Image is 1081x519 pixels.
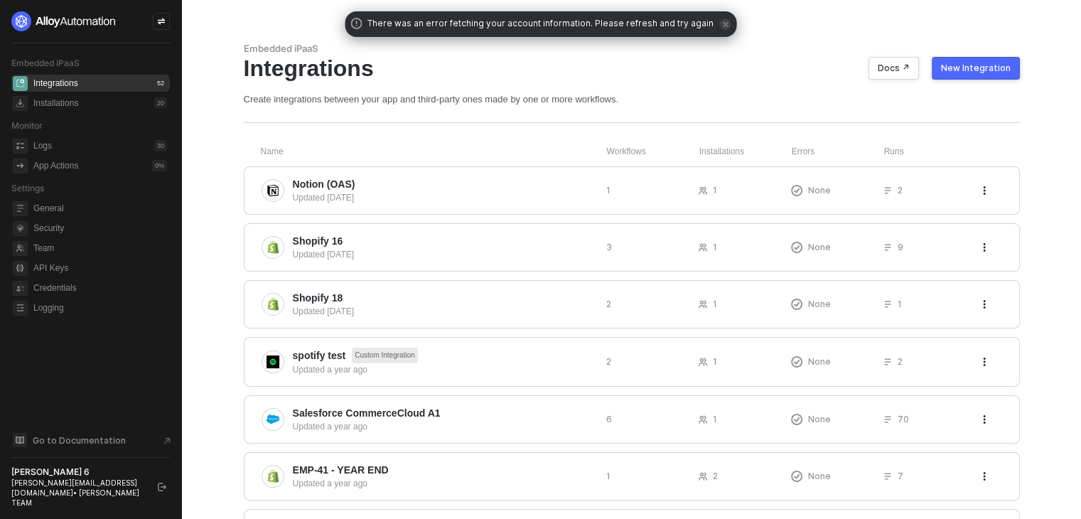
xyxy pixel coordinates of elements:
[11,478,145,508] div: [PERSON_NAME][EMAIL_ADDRESS][DOMAIN_NAME] • [PERSON_NAME] TEAM
[941,63,1011,74] div: New Integration
[33,160,78,172] div: App Actions
[808,413,831,425] span: None
[883,358,892,366] span: icon-list
[607,146,699,158] div: Workflows
[884,146,981,158] div: Runs
[980,300,989,309] span: icon-threedots
[606,355,611,368] span: 2
[980,186,989,195] span: icon-threedots
[154,97,167,109] div: 20
[367,17,714,31] span: There was an error fetching your account information. Please refresh and try again
[898,184,903,196] span: 2
[267,413,279,426] img: integration-icon
[13,221,28,236] span: security
[606,470,611,482] span: 1
[13,201,28,216] span: general
[267,184,279,197] img: integration-icon
[792,146,884,158] div: Errors
[152,160,167,171] div: 0 %
[13,241,28,256] span: team
[33,299,167,316] span: Logging
[713,470,718,482] span: 2
[713,241,717,253] span: 1
[13,261,28,276] span: api-key
[293,463,389,477] span: EMP-41 - YEAR END
[11,11,170,31] a: logo
[13,281,28,296] span: credentials
[33,200,167,217] span: General
[267,298,279,311] img: integration-icon
[713,184,717,196] span: 1
[932,57,1020,80] button: New Integration
[267,241,279,254] img: integration-icon
[606,298,611,310] span: 2
[808,355,831,368] span: None
[791,356,802,368] span: icon-exclamation
[33,220,167,237] span: Security
[980,415,989,424] span: icon-threedots
[699,472,707,481] span: icon-users
[33,240,167,257] span: Team
[11,466,145,478] div: [PERSON_NAME] 6
[898,241,903,253] span: 9
[980,472,989,481] span: icon-threedots
[791,185,802,196] span: icon-exclamation
[33,259,167,277] span: API Keys
[898,355,903,368] span: 2
[713,355,717,368] span: 1
[868,57,919,80] button: Docs ↗
[883,472,892,481] span: icon-list
[293,406,441,420] span: Salesforce CommerceCloud A1
[13,159,28,173] span: icon-app-actions
[293,177,355,191] span: Notion (OAS)
[11,11,117,31] img: logo
[713,413,717,425] span: 1
[293,477,595,490] div: Updated a year ago
[13,139,28,154] span: icon-logs
[11,183,44,193] span: Settings
[883,243,892,252] span: icon-list
[13,96,28,111] span: installations
[154,140,167,151] div: 30
[154,77,167,89] div: 52
[808,298,831,310] span: None
[699,300,707,309] span: icon-users
[33,140,52,152] div: Logs
[293,248,595,261] div: Updated [DATE]
[11,120,43,131] span: Monitor
[980,358,989,366] span: icon-threedots
[699,186,707,195] span: icon-users
[980,243,989,252] span: icon-threedots
[606,413,612,425] span: 6
[808,184,831,196] span: None
[791,414,802,425] span: icon-exclamation
[713,298,717,310] span: 1
[13,433,27,447] span: documentation
[606,241,612,253] span: 3
[293,291,343,305] span: Shopify 18
[883,415,892,424] span: icon-list
[293,191,595,204] div: Updated [DATE]
[244,55,1020,82] div: Integrations
[791,299,802,310] span: icon-exclamation
[293,305,595,318] div: Updated [DATE]
[33,279,167,296] span: Credentials
[267,355,279,368] img: integration-icon
[878,63,910,74] div: Docs ↗
[13,301,28,316] span: logging
[158,483,166,491] span: logout
[267,470,279,483] img: integration-icon
[791,471,802,482] span: icon-exclamation
[719,18,731,30] span: icon-close
[293,234,343,248] span: Shopify 16
[350,18,362,29] span: icon-exclamation
[898,298,902,310] span: 1
[11,58,80,68] span: Embedded iPaaS
[699,415,707,424] span: icon-users
[33,77,78,90] div: Integrations
[293,363,595,376] div: Updated a year ago
[261,146,607,158] div: Name
[244,93,1020,105] div: Create integrations between your app and third-party ones made by one or more workflows.
[606,184,611,196] span: 1
[808,470,831,482] span: None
